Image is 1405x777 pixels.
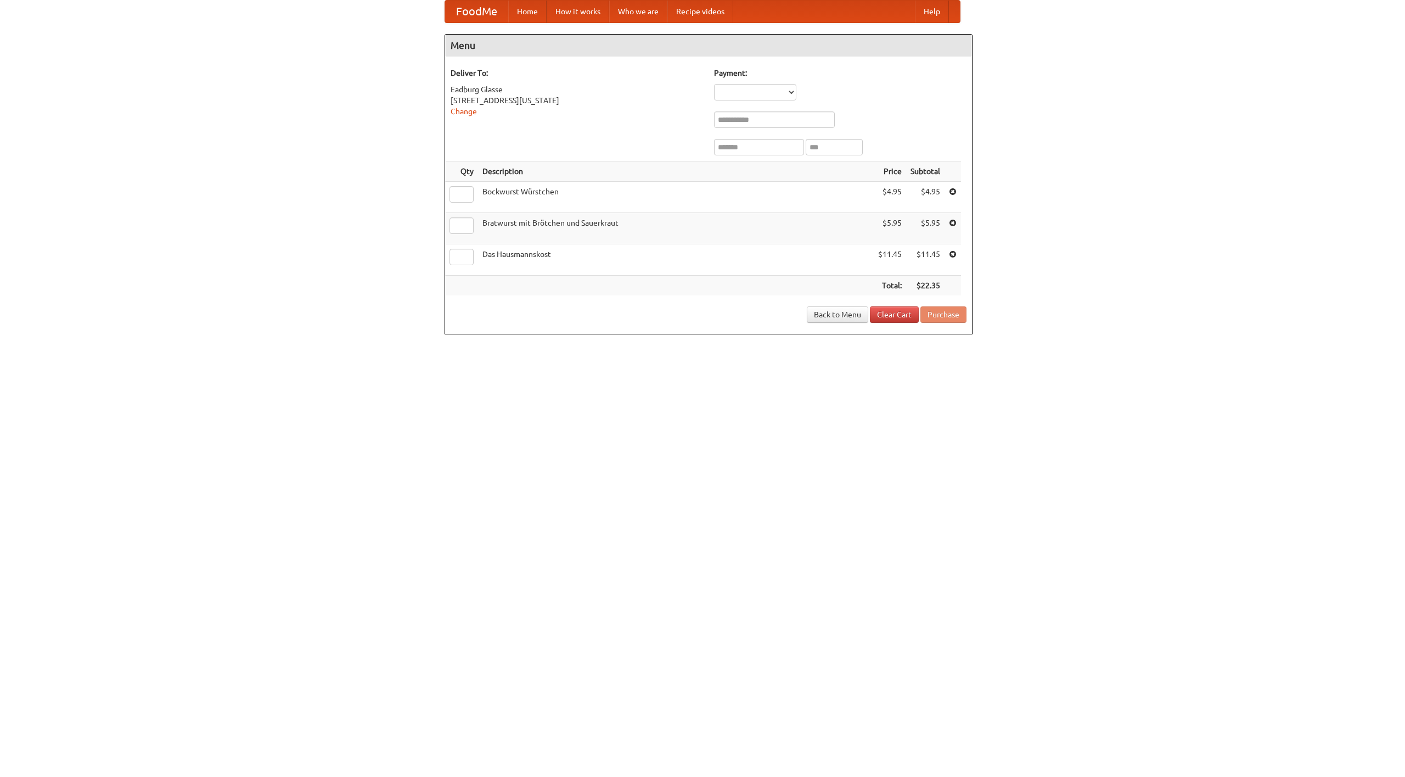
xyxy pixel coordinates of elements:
[451,84,703,95] div: Eadburg Glasse
[906,213,945,244] td: $5.95
[915,1,949,23] a: Help
[906,161,945,182] th: Subtotal
[870,306,919,323] a: Clear Cart
[508,1,547,23] a: Home
[445,35,972,57] h4: Menu
[807,306,868,323] a: Back to Menu
[609,1,667,23] a: Who we are
[874,161,906,182] th: Price
[451,95,703,106] div: [STREET_ADDRESS][US_STATE]
[874,182,906,213] td: $4.95
[451,107,477,116] a: Change
[478,161,874,182] th: Description
[547,1,609,23] a: How it works
[478,182,874,213] td: Bockwurst Würstchen
[874,244,906,276] td: $11.45
[445,161,478,182] th: Qty
[906,244,945,276] td: $11.45
[920,306,966,323] button: Purchase
[667,1,733,23] a: Recipe videos
[874,276,906,296] th: Total:
[714,68,966,79] h5: Payment:
[906,182,945,213] td: $4.95
[874,213,906,244] td: $5.95
[478,244,874,276] td: Das Hausmannskost
[906,276,945,296] th: $22.35
[451,68,703,79] h5: Deliver To:
[445,1,508,23] a: FoodMe
[478,213,874,244] td: Bratwurst mit Brötchen und Sauerkraut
